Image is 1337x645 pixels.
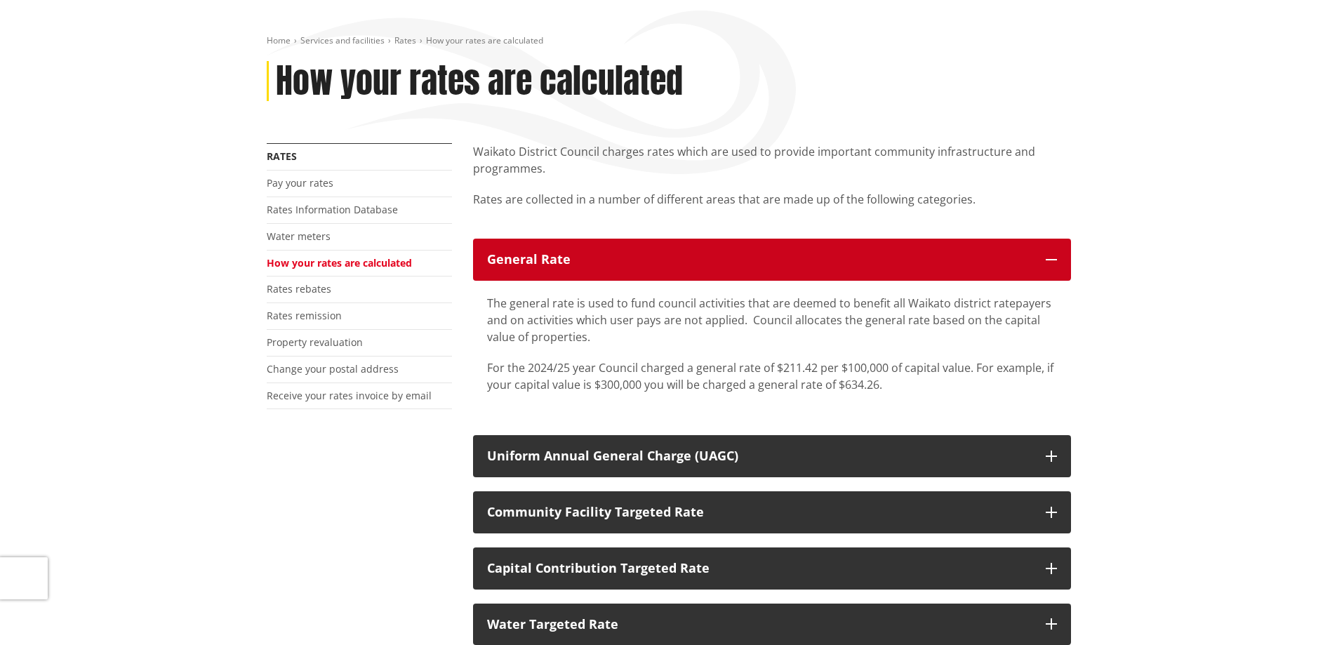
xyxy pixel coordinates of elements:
[473,435,1071,477] button: Uniform Annual General Charge (UAGC)
[267,256,412,270] a: How your rates are calculated
[487,253,1032,267] div: General Rate
[473,491,1071,533] button: Community Facility Targeted Rate
[267,230,331,243] a: Water meters
[267,309,342,322] a: Rates remission
[267,362,399,375] a: Change your postal address
[487,449,1032,463] div: Uniform Annual General Charge (UAGC)
[473,547,1071,590] button: Capital Contribution Targeted Rate
[426,34,543,46] span: How your rates are calculated
[300,34,385,46] a: Services and facilities
[267,34,291,46] a: Home
[267,176,333,189] a: Pay your rates
[267,149,297,163] a: Rates
[1272,586,1323,637] iframe: Messenger Launcher
[487,561,1032,576] div: Capital Contribution Targeted Rate
[487,359,1057,393] p: For the 2024/25 year Council charged a general rate of $211.42 per $100,000 of capital value. For...
[487,295,1057,345] p: The general rate is used to fund council activities that are deemed to benefit all Waikato distri...
[394,34,416,46] a: Rates
[267,35,1071,47] nav: breadcrumb
[487,505,1032,519] div: Community Facility Targeted Rate
[276,61,683,102] h1: How your rates are calculated
[267,203,398,216] a: Rates Information Database
[473,239,1071,281] button: General Rate
[473,143,1071,177] p: Waikato District Council charges rates which are used to provide important community infrastructu...
[267,389,432,402] a: Receive your rates invoice by email
[487,618,1032,632] div: Water Targeted Rate
[267,282,331,295] a: Rates rebates
[267,335,363,349] a: Property revaluation
[473,191,1071,225] p: Rates are collected in a number of different areas that are made up of the following categories.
